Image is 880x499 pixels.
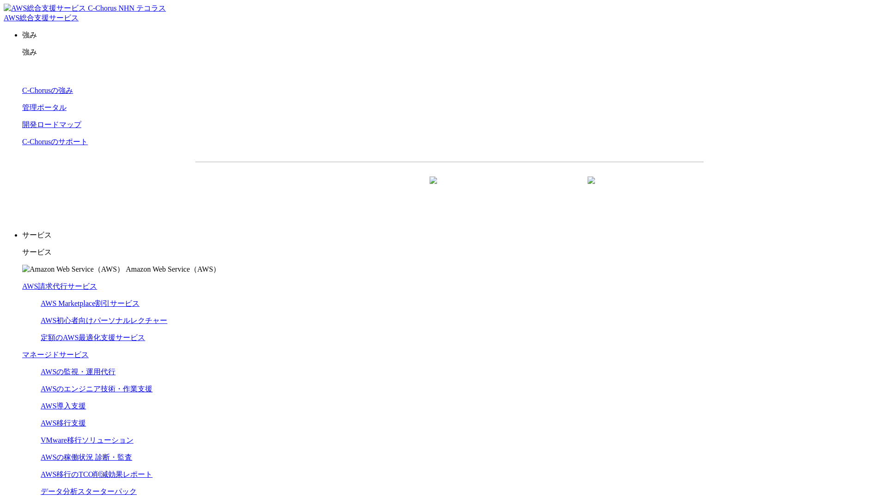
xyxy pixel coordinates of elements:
a: C-Chorusのサポート [22,138,88,146]
a: AWS請求代行サービス [22,282,97,290]
a: AWS移行のTCO削減効果レポート [41,470,152,478]
a: AWS導入支援 [41,402,86,410]
a: AWS総合支援サービス C-Chorus NHN テコラスAWS総合支援サービス [4,4,166,22]
a: C-Chorusの強み [22,86,73,94]
a: AWS Marketplace割引サービス [41,299,140,307]
a: AWSの稼働状況 診断・監査 [41,453,132,461]
a: マネージドサービス [22,351,89,359]
p: 強み [22,48,876,57]
p: サービス [22,248,876,257]
a: 開発ロードマップ [22,121,81,128]
a: VMware移行ソリューション [41,436,134,444]
p: サービス [22,231,876,240]
span: Amazon Web Service（AWS） [126,265,220,273]
a: AWSの監視・運用代行 [41,368,115,376]
a: 資料を請求する [296,177,445,200]
a: AWSのエンジニア技術・作業支援 [41,385,152,393]
img: AWS総合支援サービス C-Chorus [4,4,117,13]
a: 管理ポータル [22,103,67,111]
img: Amazon Web Service（AWS） [22,265,124,274]
a: AWS初心者向けパーソナルレクチャー [41,316,167,324]
img: 矢印 [588,176,595,201]
a: データ分析スターターパック [41,487,137,495]
a: AWS移行支援 [41,419,86,427]
p: 強み [22,30,876,40]
a: まずは相談する [454,177,603,200]
a: 定額のAWS最適化支援サービス [41,334,145,341]
img: 矢印 [430,176,437,201]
